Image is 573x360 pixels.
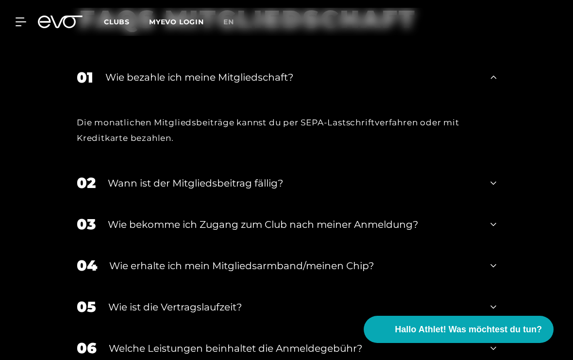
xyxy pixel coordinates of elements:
[104,17,149,26] a: Clubs
[109,258,478,273] div: Wie erhalte ich mein Mitgliedsarmband/meinen Chip?
[108,217,478,232] div: Wie bekomme ich Zugang zum Club nach meiner Anmeldung?
[77,337,97,359] div: 06
[104,17,130,26] span: Clubs
[109,341,478,356] div: Welche Leistungen beinhaltet die Anmeldegebühr?
[77,172,96,194] div: 02
[223,17,234,26] span: en
[77,67,93,88] div: 01
[105,70,478,85] div: Wie bezahle ich meine Mitgliedschaft?
[77,115,496,146] div: Die monatlichen Mitgliedsbeiträge kannst du per SEPA-Lastschriftverfahren oder mit Kreditkarte be...
[395,323,542,336] span: Hallo Athlet! Was möchtest du tun?
[223,17,246,28] a: en
[364,316,554,343] button: Hallo Athlet! Was möchtest du tun?
[108,176,478,190] div: Wann ist der Mitgliedsbeitrag fällig?
[108,300,478,314] div: Wie ist die Vertragslaufzeit?
[77,296,96,318] div: 05
[149,17,204,26] a: MYEVO LOGIN
[77,213,96,235] div: 03
[77,255,97,276] div: 04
